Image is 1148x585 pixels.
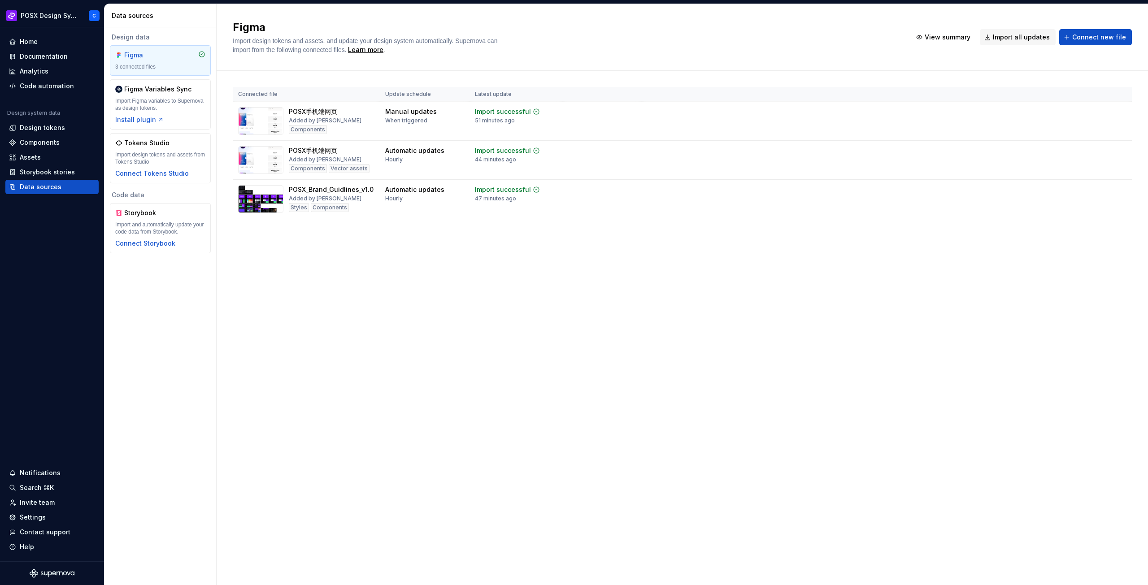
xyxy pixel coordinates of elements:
div: Vector assets [329,164,370,173]
button: POSX Design SystemC [2,6,102,25]
div: Data sources [20,182,61,191]
div: Components [20,138,60,147]
div: Added by [PERSON_NAME] [289,117,361,124]
div: Design tokens [20,123,65,132]
div: When triggered [385,117,427,124]
button: Contact support [5,525,99,539]
div: Design data [110,33,211,42]
div: Tokens Studio [124,139,170,147]
div: Analytics [20,67,48,76]
div: Search ⌘K [20,483,54,492]
div: Figma [124,51,167,60]
a: Tokens StudioImport design tokens and assets from Tokens StudioConnect Tokens Studio [110,133,211,183]
div: C [92,12,96,19]
a: Figma3 connected files [110,45,211,76]
div: POSX Design System [21,11,78,20]
img: 5818e2a6-77bb-4af3-b14c-7e4d5894d2c1.png [6,10,17,21]
a: Home [5,35,99,49]
div: Import successful [475,185,531,194]
div: Automatic updates [385,146,444,155]
div: 47 minutes ago [475,195,516,202]
a: Components [5,135,99,150]
div: Import successful [475,146,531,155]
div: Home [20,37,38,46]
div: Hourly [385,156,403,163]
a: StorybookImport and automatically update your code data from Storybook.Connect Storybook [110,203,211,253]
div: Components [311,203,349,212]
button: View summary [912,29,976,45]
div: POSX手机端网页 [289,146,337,155]
a: Assets [5,150,99,165]
h2: Figma [233,20,901,35]
a: Learn more [348,45,383,54]
div: Design system data [7,109,60,117]
svg: Supernova Logo [30,569,74,578]
a: Figma Variables SyncImport Figma variables to Supernova as design tokens.Install plugin [110,79,211,130]
a: Storybook stories [5,165,99,179]
a: Code automation [5,79,99,93]
button: Search ⌘K [5,481,99,495]
div: Help [20,542,34,551]
div: Code data [110,191,211,199]
a: Settings [5,510,99,524]
div: Hourly [385,195,403,202]
div: Contact support [20,528,70,537]
button: Connect new file [1059,29,1132,45]
th: Update schedule [380,87,470,102]
div: Code automation [20,82,74,91]
div: Automatic updates [385,185,444,194]
div: Figma Variables Sync [124,85,191,94]
span: Connect new file [1072,33,1126,42]
div: Notifications [20,468,61,477]
button: Connect Storybook [115,239,175,248]
th: Connected file [233,87,380,102]
span: Import all updates [993,33,1050,42]
div: 3 connected files [115,63,205,70]
button: Connect Tokens Studio [115,169,189,178]
div: POSX手机端网页 [289,107,337,116]
div: Documentation [20,52,68,61]
div: Added by [PERSON_NAME] [289,195,361,202]
button: Install plugin [115,115,164,124]
div: 51 minutes ago [475,117,515,124]
div: Manual updates [385,107,437,116]
button: Import all updates [980,29,1056,45]
th: Latest update [470,87,563,102]
div: Import Figma variables to Supernova as design tokens. [115,97,205,112]
span: View summary [925,33,970,42]
div: Import design tokens and assets from Tokens Studio [115,151,205,165]
a: Design tokens [5,121,99,135]
div: Storybook [124,208,167,217]
div: Data sources [112,11,213,20]
div: Components [289,125,327,134]
div: Added by [PERSON_NAME] [289,156,361,163]
a: Data sources [5,180,99,194]
button: Help [5,540,99,554]
a: Analytics [5,64,99,78]
div: POSX_Brand_Guidlines_v1.0 [289,185,374,194]
div: Components [289,164,327,173]
button: Notifications [5,466,99,480]
div: Assets [20,153,41,162]
span: . [347,47,385,53]
div: Invite team [20,498,55,507]
div: 44 minutes ago [475,156,516,163]
a: Documentation [5,49,99,64]
div: Settings [20,513,46,522]
span: Import design tokens and assets, and update your design system automatically. Supernova can impor... [233,37,499,53]
a: Invite team [5,495,99,510]
div: Styles [289,203,309,212]
div: Import successful [475,107,531,116]
div: Import and automatically update your code data from Storybook. [115,221,205,235]
div: Storybook stories [20,168,75,177]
